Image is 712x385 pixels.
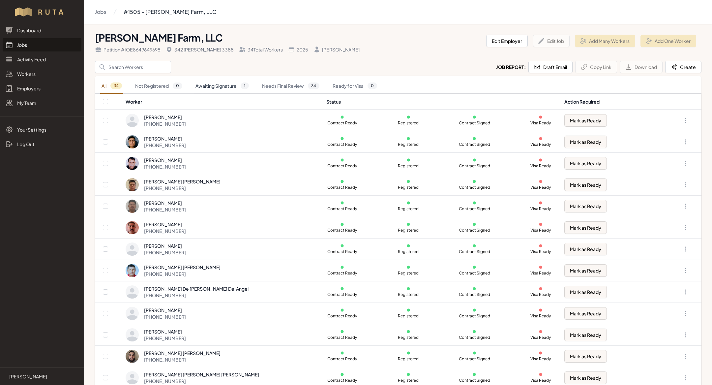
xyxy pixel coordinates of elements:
p: Registered [393,185,424,190]
span: 1 [241,82,249,89]
button: Create [665,61,701,73]
p: Contract Signed [459,120,490,126]
a: Ready for Visa [331,79,378,94]
button: Add One Worker [640,35,696,47]
div: [PERSON_NAME] [PERSON_NAME] [144,264,221,271]
div: [PHONE_NUMBER] [144,313,186,320]
p: Contract Signed [459,271,490,276]
div: [PERSON_NAME] De [PERSON_NAME] Del Angel [144,285,249,292]
p: Contract Ready [326,292,358,297]
p: Visa Ready [525,335,556,340]
p: Contract Ready [326,120,358,126]
p: Contract Signed [459,185,490,190]
p: Contract Ready [326,249,358,254]
div: [PHONE_NUMBER] [144,206,186,213]
h1: [PERSON_NAME] Farm, LLC [95,32,481,44]
button: Mark as Ready [564,371,607,384]
a: Jobs [95,5,106,18]
p: Visa Ready [525,271,556,276]
div: [PERSON_NAME] [144,114,186,120]
a: My Team [3,96,81,110]
p: Visa Ready [525,120,556,126]
a: Jobs [3,38,81,51]
a: Your Settings [3,123,81,136]
div: [PHONE_NUMBER] [144,356,221,363]
button: Mark as Ready [564,200,607,212]
div: [PERSON_NAME] [144,307,186,313]
p: [PERSON_NAME] [9,373,47,380]
div: [PHONE_NUMBER] [144,185,221,191]
p: Contract Ready [326,163,358,169]
p: Contract Signed [459,292,490,297]
p: Registered [393,271,424,276]
button: Mark as Ready [564,157,607,170]
button: Edit Job [533,35,570,47]
div: [PERSON_NAME] [PERSON_NAME] [144,178,221,185]
p: Contract Ready [326,313,358,319]
div: 342 [PERSON_NAME] 3388 [166,46,234,53]
p: Contract Signed [459,378,490,383]
p: Contract Signed [459,142,490,147]
div: [PERSON_NAME] [313,46,360,53]
div: [PHONE_NUMBER] [144,271,221,277]
p: Contract Signed [459,356,490,362]
nav: Breadcrumb [95,5,216,18]
div: [PERSON_NAME] [144,135,186,142]
p: Visa Ready [525,206,556,211]
p: Registered [393,163,424,169]
th: Status [322,94,560,110]
span: 34 [308,82,319,89]
p: Contract Ready [326,185,358,190]
div: [PHONE_NUMBER] [144,335,186,341]
p: Visa Ready [525,228,556,233]
button: Mark as Ready [564,307,607,320]
div: Petition # IOE8649649698 [95,46,161,53]
input: Search Workers [95,61,171,73]
p: Registered [393,335,424,340]
p: Contract Ready [326,271,358,276]
p: Contract Ready [326,356,358,362]
p: Contract Ready [326,378,358,383]
div: [PHONE_NUMBER] [144,142,186,148]
div: [PHONE_NUMBER] [144,163,186,170]
div: [PERSON_NAME] [PERSON_NAME] [144,350,221,356]
span: 34 [110,82,122,89]
div: [PERSON_NAME] [PERSON_NAME] [PERSON_NAME] [144,371,259,378]
a: #1505 - [PERSON_NAME] Farm, LLC [124,5,216,18]
button: Copy Link [575,61,617,73]
a: Activity Feed [3,53,81,66]
a: Not Registered [134,79,184,94]
button: Mark as Ready [564,264,607,277]
p: Visa Ready [525,142,556,147]
p: Contract Ready [326,206,358,211]
button: Mark as Ready [564,178,607,191]
a: Needs Final Review [261,79,321,94]
p: Registered [393,313,424,319]
button: Mark as Ready [564,243,607,255]
button: Mark as Ready [564,286,607,298]
p: Contract Ready [326,142,358,147]
div: [PERSON_NAME] [144,157,186,163]
div: [PERSON_NAME] [144,328,186,335]
p: Contract Ready [326,228,358,233]
a: Log Out [3,138,81,151]
div: [PHONE_NUMBER] [144,292,249,299]
p: Visa Ready [525,313,556,319]
th: Action Required [560,94,666,110]
div: 34 Total Workers [239,46,283,53]
button: Edit Employer [486,35,528,47]
div: 2025 [288,46,308,53]
p: Visa Ready [525,378,556,383]
div: [PHONE_NUMBER] [144,378,259,384]
button: Download [620,61,663,73]
button: Add Many Workers [575,35,635,47]
p: Visa Ready [525,163,556,169]
p: Contract Signed [459,335,490,340]
p: Contract Signed [459,249,490,254]
button: Draft Email [528,61,573,73]
a: Workers [3,67,81,80]
div: [PERSON_NAME] [144,200,186,206]
p: Registered [393,120,424,126]
div: [PERSON_NAME] [144,221,186,228]
p: Registered [393,356,424,362]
